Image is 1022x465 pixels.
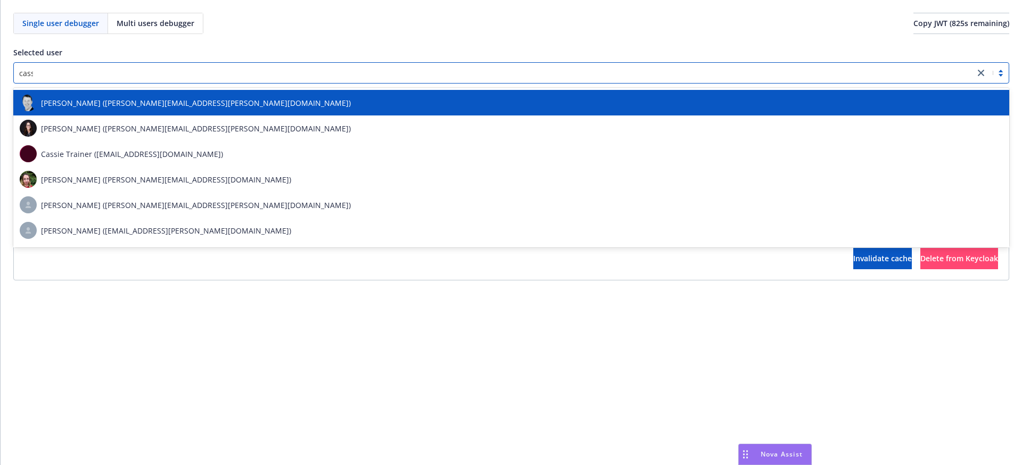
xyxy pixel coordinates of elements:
span: Single user debugger [22,18,99,29]
button: Copy JWT (825s remaining) [913,13,1009,34]
img: photo [20,171,37,188]
span: [PERSON_NAME] ([PERSON_NAME][EMAIL_ADDRESS][PERSON_NAME][DOMAIN_NAME]) [41,200,351,211]
div: Drag to move [739,444,752,464]
img: photo [20,120,37,137]
button: Nova Assist [738,444,812,465]
a: close [975,67,987,79]
img: photo [20,145,37,162]
span: Copy JWT ( 825 s remaining) [913,18,1009,28]
button: Invalidate cache [853,248,912,269]
span: Invalidate cache [853,253,912,263]
span: [PERSON_NAME] ([EMAIL_ADDRESS][PERSON_NAME][DOMAIN_NAME]) [41,225,291,236]
img: photo [20,94,37,111]
span: Selected user [13,47,62,57]
span: Nova Assist [761,450,803,459]
span: Multi users debugger [117,18,194,29]
span: [PERSON_NAME] ([PERSON_NAME][EMAIL_ADDRESS][PERSON_NAME][DOMAIN_NAME]) [41,97,351,109]
span: [PERSON_NAME] ([PERSON_NAME][EMAIL_ADDRESS][PERSON_NAME][DOMAIN_NAME]) [41,123,351,134]
span: Delete from Keycloak [920,253,998,263]
span: Cassie Trainer ([EMAIL_ADDRESS][DOMAIN_NAME]) [41,148,223,160]
button: Delete from Keycloak [920,248,998,269]
span: [PERSON_NAME] ([PERSON_NAME][EMAIL_ADDRESS][DOMAIN_NAME]) [41,174,291,185]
